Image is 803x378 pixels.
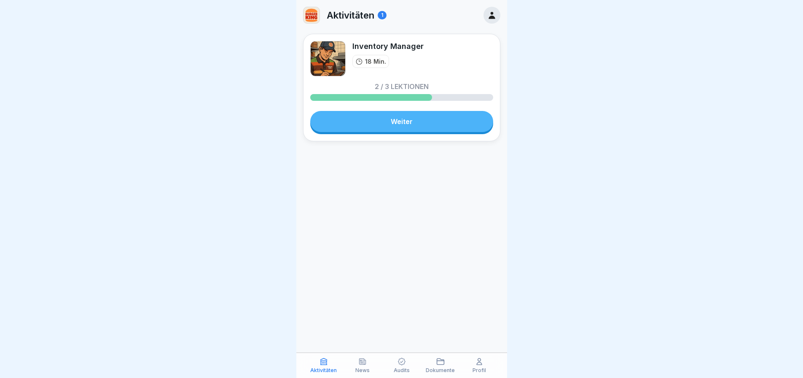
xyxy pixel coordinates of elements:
p: Audits [394,367,410,373]
img: o1h5p6rcnzw0lu1jns37xjxx.png [310,41,346,76]
div: Inventory Manager [352,41,424,51]
p: Aktivitäten [310,367,337,373]
a: Weiter [310,111,493,132]
p: Dokumente [426,367,455,373]
p: 2 / 3 Lektionen [375,83,429,90]
p: Profil [473,367,486,373]
img: w2f18lwxr3adf3talrpwf6id.png [303,7,320,23]
div: 1 [378,11,387,19]
p: News [355,367,370,373]
p: Aktivitäten [327,10,374,21]
p: 18 Min. [365,57,386,66]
